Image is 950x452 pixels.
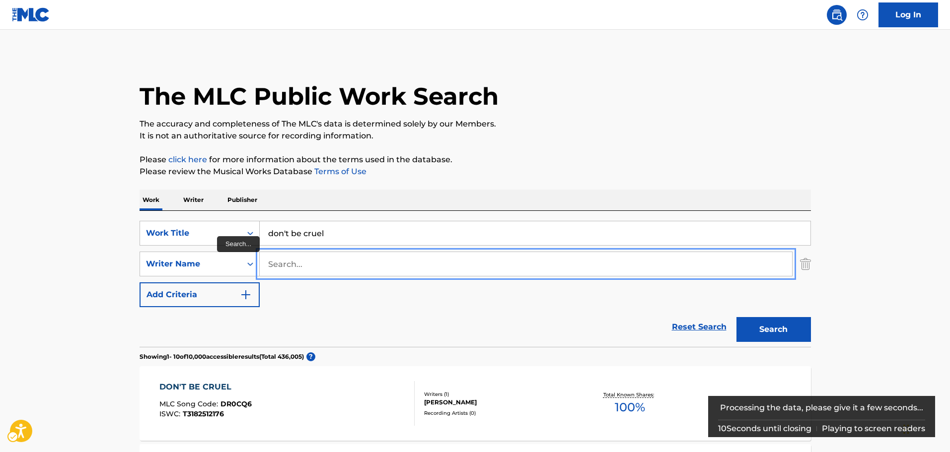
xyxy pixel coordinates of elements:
img: Delete Criterion [800,252,811,276]
div: [PERSON_NAME] [424,398,574,407]
span: 100 % [615,398,645,416]
img: MLC Logo [12,7,50,22]
p: Work [140,190,162,210]
form: Search Form [140,221,811,347]
p: Please for more information about the terms used in the database. [140,154,811,166]
div: Writers ( 1 ) [424,390,574,398]
button: Search [736,317,811,342]
a: Log In [878,2,938,27]
p: Please review the Musical Works Database [140,166,811,178]
div: Recording Artists ( 0 ) [424,409,574,417]
a: DON'T BE CRUELMLC Song Code:DR0CQ6ISWC:T3182512176Writers (1)[PERSON_NAME]Recording Artists (0)To... [140,366,811,441]
span: 10 [718,424,727,433]
span: MLC Song Code : [159,399,220,408]
a: click here [168,155,207,164]
div: Work Title [146,227,235,239]
div: DON'T BE CRUEL [159,381,252,393]
h1: The MLC Public Work Search [140,81,499,111]
input: Search... [260,221,810,245]
div: On [241,221,259,245]
img: 9d2ae6d4665cec9f34b9.svg [240,289,252,301]
span: ISWC : [159,409,183,418]
p: Writer [180,190,207,210]
span: T3182512176 [183,409,224,418]
div: Writer Name [146,258,235,270]
p: The accuracy and completeness of The MLC's data is determined solely by our Members. [140,118,811,130]
input: Search... [260,252,792,276]
img: search [831,9,843,21]
div: Processing the data, please give it a few seconds... [718,396,926,420]
p: It is not an authoritative source for recording information. [140,130,811,142]
a: Terms of Use [312,167,366,176]
img: help [857,9,869,21]
p: Publisher [224,190,260,210]
button: Add Criteria [140,282,260,307]
span: ? [306,352,315,361]
p: Total Known Shares: [603,391,657,398]
a: Reset Search [667,316,731,338]
span: DR0CQ6 [220,399,252,408]
p: Showing 1 - 10 of 10,000 accessible results (Total 436,005 ) [140,352,304,361]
